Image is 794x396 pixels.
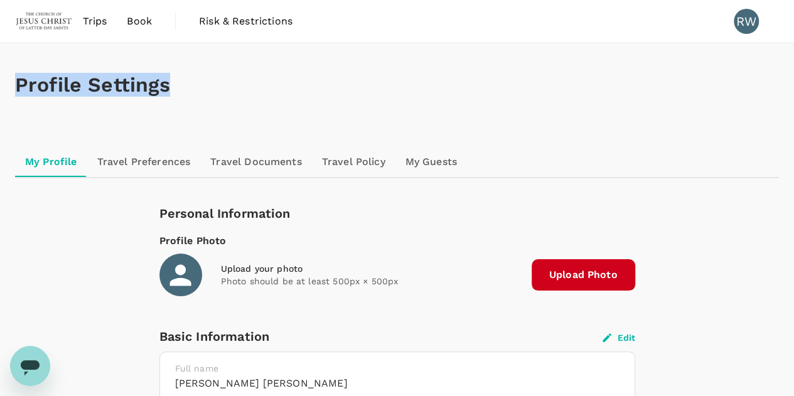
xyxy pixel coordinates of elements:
span: Upload Photo [532,259,635,291]
iframe: Button to launch messaging window [10,346,50,386]
a: Travel Preferences [87,147,201,177]
a: Travel Policy [312,147,395,177]
span: Trips [83,14,107,29]
img: The Malaysian Church of Jesus Christ of Latter-day Saints [15,8,73,35]
span: Book [127,14,152,29]
a: My Guests [395,147,467,177]
div: Basic Information [159,326,603,346]
a: Travel Documents [200,147,311,177]
div: RW [734,9,759,34]
p: Full name [175,362,620,375]
p: Photo should be at least 500px × 500px [221,275,522,287]
div: Upload your photo [221,262,522,275]
h6: [PERSON_NAME] [PERSON_NAME] [175,375,620,392]
div: Profile Photo [159,233,635,249]
div: Personal Information [159,203,635,223]
h1: Profile Settings [15,73,779,97]
button: Edit [603,332,635,343]
span: Risk & Restrictions [199,14,292,29]
a: My Profile [15,147,87,177]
